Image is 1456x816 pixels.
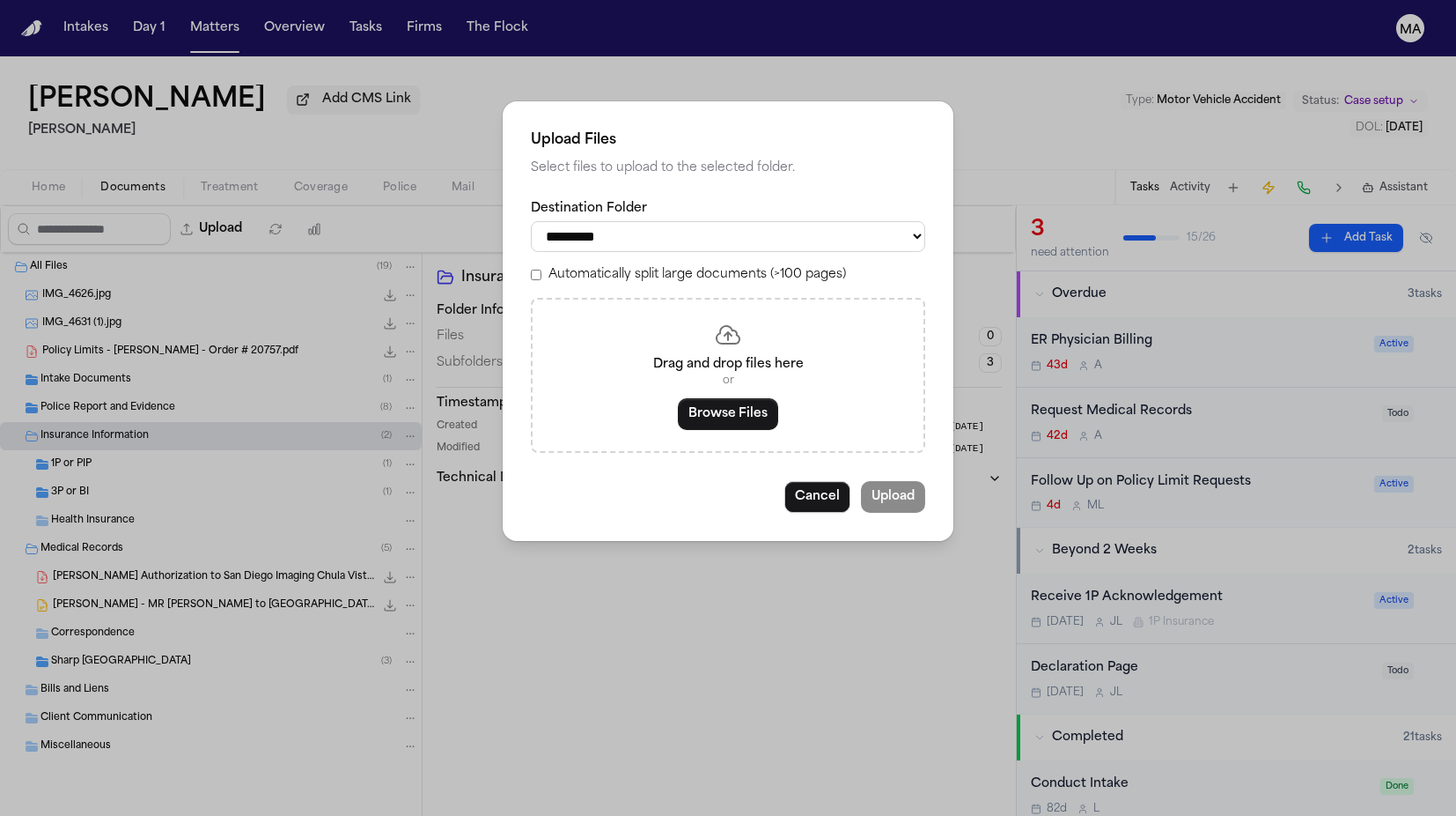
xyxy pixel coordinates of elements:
label: Automatically split large documents (>100 pages) [548,266,846,284]
p: Select files to upload to the selected folder. [531,158,925,179]
p: Drag and drop files here [554,356,902,374]
button: Browse Files [678,398,778,430]
label: Destination Folder [531,200,925,218]
button: Upload [861,481,925,513]
p: or [554,374,902,388]
h2: Upload Files [531,130,925,151]
button: Cancel [784,481,850,513]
